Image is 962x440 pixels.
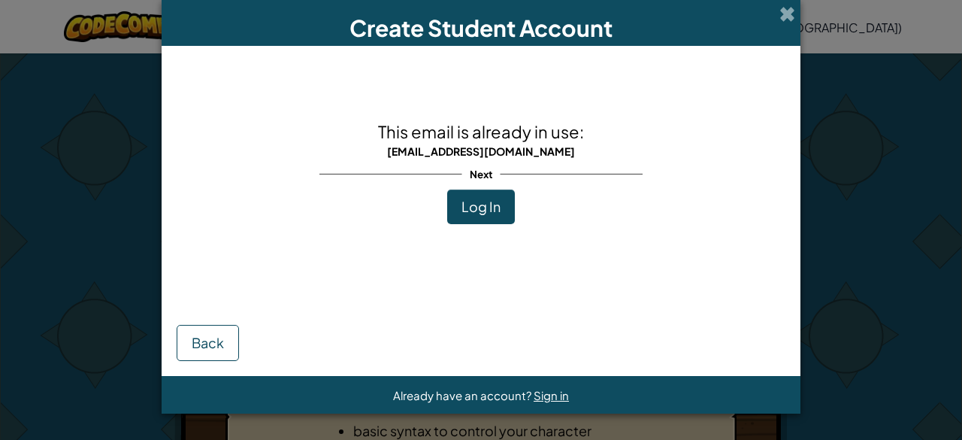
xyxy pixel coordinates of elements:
[387,144,575,158] span: [EMAIL_ADDRESS][DOMAIN_NAME]
[177,325,239,361] button: Back
[192,334,224,351] span: Back
[447,190,515,224] button: Log In
[393,388,534,402] span: Already have an account?
[534,388,569,402] a: Sign in
[378,121,584,142] span: This email is already in use:
[461,198,501,215] span: Log In
[462,163,501,185] span: Next
[349,14,613,42] span: Create Student Account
